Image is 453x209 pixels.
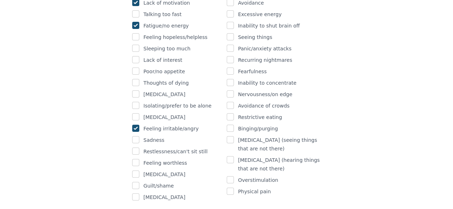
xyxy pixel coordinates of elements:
[144,181,174,190] p: Guilt/shame
[238,79,297,87] p: Inability to concentrate
[144,193,185,201] p: [MEDICAL_DATA]
[144,33,208,41] p: Feeling hopeless/helpless
[144,101,212,110] p: Isolating/prefer to be alone
[144,170,185,179] p: [MEDICAL_DATA]
[238,156,321,173] p: [MEDICAL_DATA] (hearing things that are not there)
[144,124,199,133] p: Feeling irritable/angry
[144,67,185,76] p: Poor/no appetite
[238,56,292,64] p: Recurring nightmares
[238,67,267,76] p: Fearfulness
[238,44,291,53] p: Panic/anxiety attacks
[238,101,290,110] p: Avoidance of crowds
[238,136,321,153] p: [MEDICAL_DATA] (seeing things that are not there)
[238,21,300,30] p: Inability to shut brain off
[144,147,208,156] p: Restlessness/can't sit still
[144,159,187,167] p: Feeling worthless
[144,10,182,19] p: Talking too fast
[144,90,185,99] p: [MEDICAL_DATA]
[144,21,189,30] p: Fatigue/no energy
[144,44,191,53] p: Sleeping too much
[238,33,273,41] p: Seeing things
[144,79,189,87] p: Thoughts of dying
[238,113,282,121] p: Restrictive eating
[238,176,278,184] p: Overstimulation
[238,90,293,99] p: Nervousness/on edge
[144,136,164,144] p: Sadness
[144,113,185,121] p: [MEDICAL_DATA]
[238,124,278,133] p: Binging/purging
[144,56,182,64] p: Lack of interest
[238,10,282,19] p: Excessive energy
[238,187,271,196] p: Physical pain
